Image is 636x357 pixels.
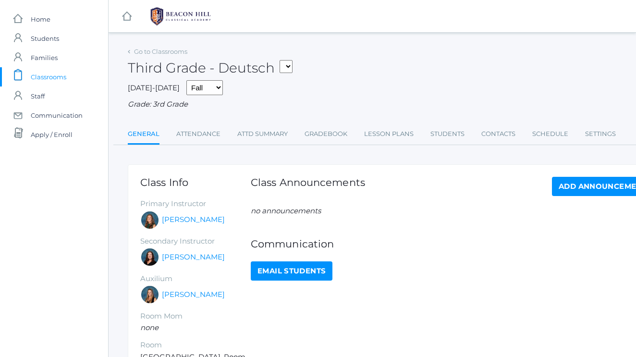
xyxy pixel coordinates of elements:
a: Contacts [481,124,515,144]
a: Attd Summary [237,124,288,144]
a: Attendance [176,124,220,144]
h5: Secondary Instructor [140,237,251,246]
span: Communication [31,106,83,125]
h5: Room Mom [140,312,251,320]
span: Apply / Enroll [31,125,73,144]
a: [PERSON_NAME] [162,252,225,263]
a: Schedule [532,124,568,144]
span: Home [31,10,50,29]
h2: Third Grade - Deutsch [128,61,293,75]
h5: Room [140,341,251,349]
a: Email Students [251,261,332,281]
a: Lesson Plans [364,124,414,144]
a: [PERSON_NAME] [162,289,225,300]
h1: Class Info [140,177,251,188]
h1: Class Announcements [251,177,365,194]
a: Gradebook [305,124,347,144]
img: 1_BHCALogos-05.png [145,4,217,28]
a: Settings [585,124,616,144]
div: Katie Watters [140,247,159,267]
h5: Auxilium [140,275,251,283]
span: [DATE]-[DATE] [128,83,180,92]
span: Classrooms [31,67,66,86]
h5: Primary Instructor [140,200,251,208]
em: no announcements [251,206,321,215]
div: Juliana Fowler [140,285,159,304]
a: [PERSON_NAME] [162,214,225,225]
span: Students [31,29,59,48]
div: Andrea Deutsch [140,210,159,230]
span: Families [31,48,58,67]
span: Staff [31,86,45,106]
a: Go to Classrooms [134,48,187,55]
a: General [128,124,159,145]
em: none [140,323,159,332]
a: Students [430,124,465,144]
